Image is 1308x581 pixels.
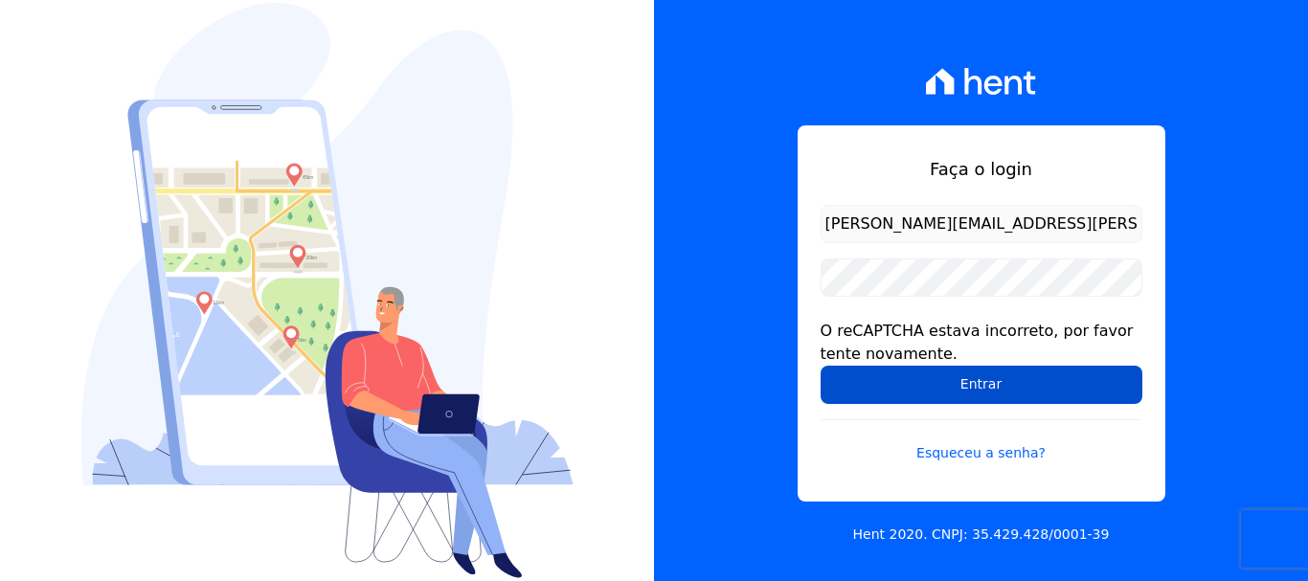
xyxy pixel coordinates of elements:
input: Email [821,205,1142,243]
img: Login [81,3,574,578]
input: Entrar [821,366,1142,404]
div: O reCAPTCHA estava incorreto, por favor tente novamente. [821,320,1142,366]
p: Hent 2020. CNPJ: 35.429.428/0001-39 [853,525,1110,545]
a: Esqueceu a senha? [821,419,1142,463]
h1: Faça o login [821,156,1142,182]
